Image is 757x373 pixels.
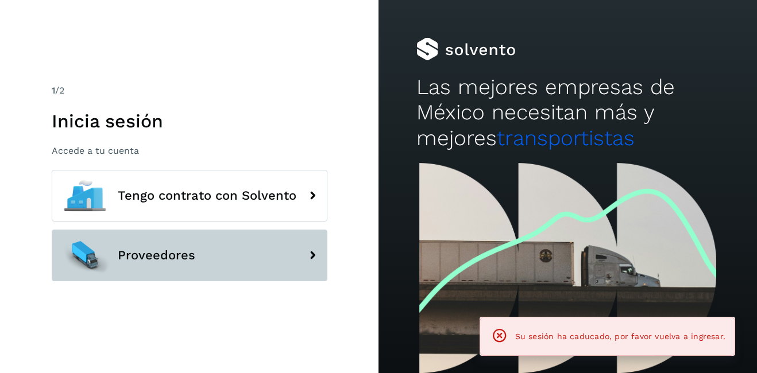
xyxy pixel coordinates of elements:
span: 1 [52,85,55,96]
span: Su sesión ha caducado, por favor vuelva a ingresar. [515,332,725,341]
p: Accede a tu cuenta [52,145,327,156]
span: transportistas [497,126,635,150]
button: Proveedores [52,230,327,281]
button: Tengo contrato con Solvento [52,170,327,222]
span: Proveedores [118,248,195,262]
h1: Inicia sesión [52,110,327,132]
span: Tengo contrato con Solvento [118,189,296,203]
h2: Las mejores empresas de México necesitan más y mejores [416,75,719,151]
div: /2 [52,84,327,98]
